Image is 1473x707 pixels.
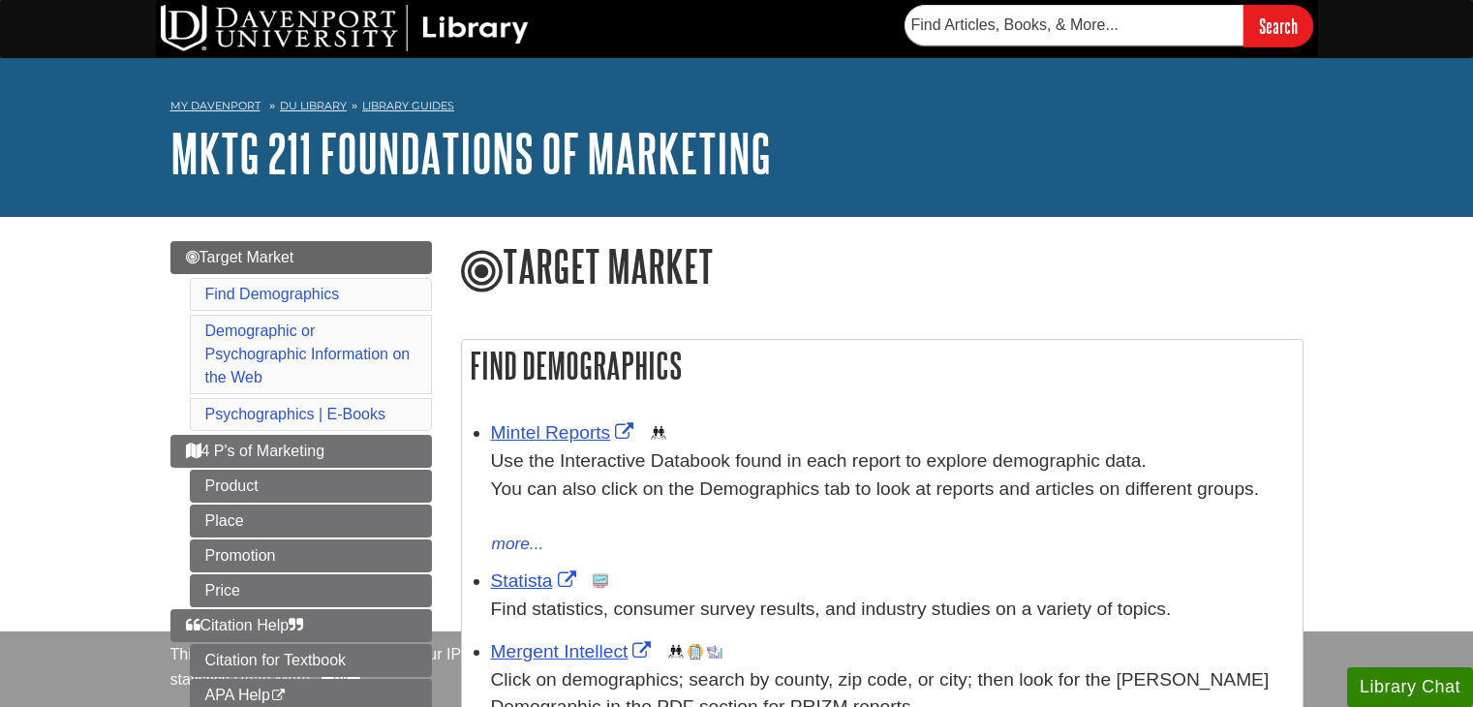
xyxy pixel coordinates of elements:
button: Library Chat [1347,667,1473,707]
a: Link opens in new window [491,570,581,591]
div: Use the Interactive Databook found in each report to explore demographic data. You can also click... [491,447,1293,531]
a: My Davenport [170,98,261,114]
img: Company Information [688,644,703,660]
img: Industry Report [707,644,722,660]
input: Search [1243,5,1313,46]
h1: Target Market [461,241,1304,295]
a: Price [190,574,432,607]
a: Citation for Textbook [190,644,432,677]
img: Demographics [668,644,684,660]
a: Link opens in new window [491,422,639,443]
a: Demographic or Psychographic Information on the Web [205,323,411,385]
img: DU Library [161,5,529,51]
a: Promotion [190,539,432,572]
h2: Find Demographics [462,340,1303,391]
a: Product [190,470,432,503]
a: 4 P's of Marketing [170,435,432,468]
span: Citation Help [186,617,304,633]
a: Place [190,505,432,538]
button: more... [491,531,545,558]
p: Find statistics, consumer survey results, and industry studies on a variety of topics. [491,596,1293,624]
a: Find Demographics [205,286,340,302]
a: Library Guides [362,99,454,112]
a: Citation Help [170,609,432,642]
form: Searches DU Library's articles, books, and more [905,5,1313,46]
input: Find Articles, Books, & More... [905,5,1243,46]
a: Psychographics | E-Books [205,406,385,422]
a: DU Library [280,99,347,112]
nav: breadcrumb [170,93,1304,124]
a: Target Market [170,241,432,274]
span: Target Market [186,249,294,265]
a: MKTG 211 Foundations of Marketing [170,123,771,183]
img: Statistics [593,573,608,589]
span: 4 P's of Marketing [186,443,325,459]
i: This link opens in a new window [270,690,287,702]
img: Demographics [651,425,666,441]
a: Link opens in new window [491,641,657,661]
